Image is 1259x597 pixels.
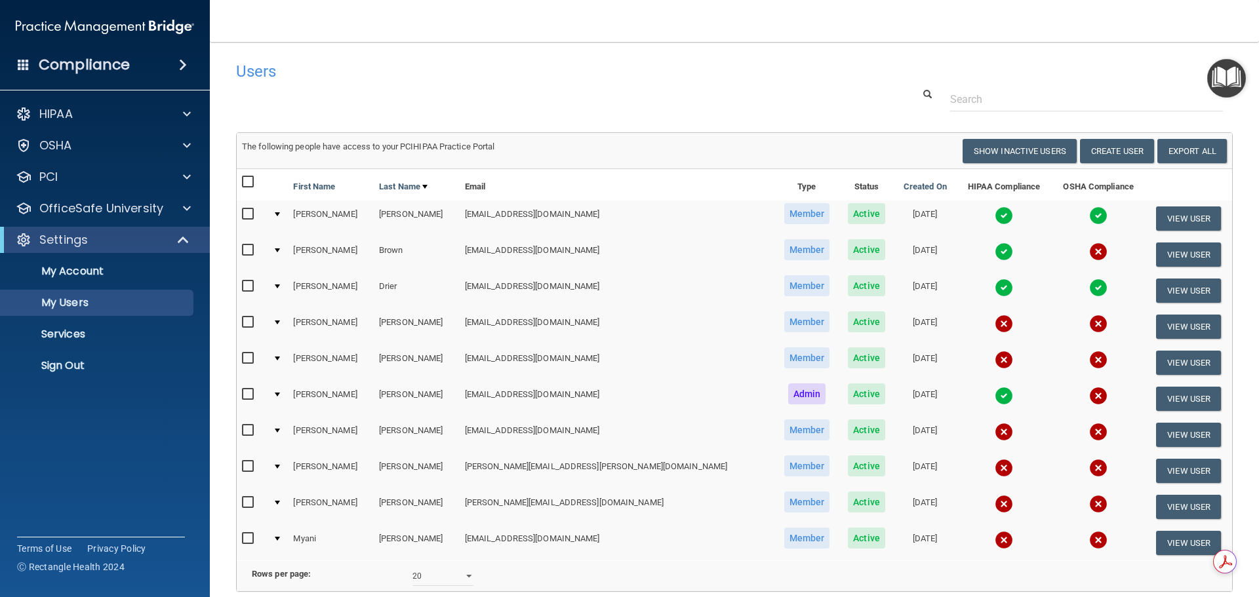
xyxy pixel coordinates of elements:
[995,351,1013,369] img: cross.ca9f0e7f.svg
[848,239,885,260] span: Active
[374,381,460,417] td: [PERSON_NAME]
[894,381,956,417] td: [DATE]
[1052,169,1145,201] th: OSHA Compliance
[1089,315,1108,333] img: cross.ca9f0e7f.svg
[894,345,956,381] td: [DATE]
[848,275,885,296] span: Active
[1089,459,1108,477] img: cross.ca9f0e7f.svg
[87,542,146,555] a: Privacy Policy
[16,106,191,122] a: HIPAA
[460,525,774,560] td: [EMAIL_ADDRESS][DOMAIN_NAME]
[1156,206,1221,231] button: View User
[460,169,774,201] th: Email
[460,345,774,381] td: [EMAIL_ADDRESS][DOMAIN_NAME]
[1080,139,1154,163] button: Create User
[784,419,830,440] span: Member
[784,347,830,368] span: Member
[288,489,374,525] td: [PERSON_NAME]
[784,311,830,332] span: Member
[784,491,830,512] span: Member
[16,201,191,216] a: OfficeSafe University
[9,328,188,341] p: Services
[995,459,1013,477] img: cross.ca9f0e7f.svg
[1156,387,1221,411] button: View User
[894,417,956,453] td: [DATE]
[460,381,774,417] td: [EMAIL_ADDRESS][DOMAIN_NAME]
[460,417,774,453] td: [EMAIL_ADDRESS][DOMAIN_NAME]
[1089,423,1108,441] img: cross.ca9f0e7f.svg
[288,453,374,489] td: [PERSON_NAME]
[894,237,956,273] td: [DATE]
[460,273,774,309] td: [EMAIL_ADDRESS][DOMAIN_NAME]
[1156,423,1221,447] button: View User
[839,169,894,201] th: Status
[848,203,885,224] span: Active
[995,495,1013,513] img: cross.ca9f0e7f.svg
[1032,504,1243,556] iframe: Drift Widget Chat Controller
[1156,459,1221,483] button: View User
[894,201,956,237] td: [DATE]
[894,273,956,309] td: [DATE]
[995,387,1013,405] img: tick.e7d51cea.svg
[1207,59,1246,98] button: Open Resource Center
[1089,351,1108,369] img: cross.ca9f0e7f.svg
[288,309,374,345] td: [PERSON_NAME]
[894,489,956,525] td: [DATE]
[9,265,188,278] p: My Account
[374,273,460,309] td: Drier
[995,315,1013,333] img: cross.ca9f0e7f.svg
[995,531,1013,549] img: cross.ca9f0e7f.svg
[16,14,194,40] img: PMB logo
[1157,139,1227,163] a: Export All
[904,179,947,195] a: Created On
[374,453,460,489] td: [PERSON_NAME]
[1089,206,1108,225] img: tick.e7d51cea.svg
[894,309,956,345] td: [DATE]
[39,106,73,122] p: HIPAA
[848,383,885,404] span: Active
[995,242,1013,261] img: tick.e7d51cea.svg
[9,296,188,309] p: My Users
[288,525,374,560] td: Myani
[784,528,830,549] span: Member
[1089,495,1108,513] img: cross.ca9f0e7f.svg
[995,423,1013,441] img: cross.ca9f0e7f.svg
[460,237,774,273] td: [EMAIL_ADDRESS][DOMAIN_NAME]
[39,138,72,153] p: OSHA
[784,203,830,224] span: Member
[774,169,839,201] th: Type
[894,453,956,489] td: [DATE]
[288,273,374,309] td: [PERSON_NAME]
[288,237,374,273] td: [PERSON_NAME]
[16,169,191,185] a: PCI
[460,201,774,237] td: [EMAIL_ADDRESS][DOMAIN_NAME]
[848,311,885,332] span: Active
[995,206,1013,225] img: tick.e7d51cea.svg
[848,455,885,476] span: Active
[784,275,830,296] span: Member
[1156,351,1221,375] button: View User
[1089,242,1108,261] img: cross.ca9f0e7f.svg
[39,169,58,185] p: PCI
[374,237,460,273] td: Brown
[39,232,88,248] p: Settings
[460,309,774,345] td: [EMAIL_ADDRESS][DOMAIN_NAME]
[848,491,885,512] span: Active
[16,232,190,248] a: Settings
[17,560,125,573] span: Ⓒ Rectangle Health 2024
[1156,279,1221,303] button: View User
[1089,387,1108,405] img: cross.ca9f0e7f.svg
[956,169,1052,201] th: HIPAA Compliance
[460,489,774,525] td: [PERSON_NAME][EMAIL_ADDRESS][DOMAIN_NAME]
[1089,279,1108,297] img: tick.e7d51cea.svg
[236,63,809,80] h4: Users
[17,542,71,555] a: Terms of Use
[9,359,188,372] p: Sign Out
[293,179,335,195] a: First Name
[963,139,1077,163] button: Show Inactive Users
[894,525,956,560] td: [DATE]
[788,383,826,404] span: Admin
[16,138,191,153] a: OSHA
[39,201,163,216] p: OfficeSafe University
[374,525,460,560] td: [PERSON_NAME]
